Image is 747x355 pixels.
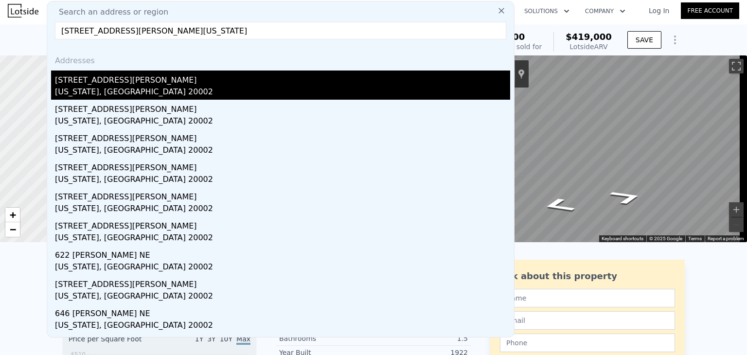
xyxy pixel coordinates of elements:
div: Map [445,55,747,242]
div: 1.5 [373,334,468,343]
div: [US_STATE], [GEOGRAPHIC_DATA] 20002 [55,144,510,158]
span: − [10,223,16,235]
a: Show location on map [518,69,525,79]
div: [US_STATE], [GEOGRAPHIC_DATA] 20002 [55,290,510,304]
div: [STREET_ADDRESS][PERSON_NAME] [55,158,510,174]
button: Toggle fullscreen view [729,59,744,73]
div: [US_STATE], [GEOGRAPHIC_DATA] 20002 [55,174,510,187]
span: Search an address or region [51,6,168,18]
div: Addresses [51,47,510,71]
span: Max [236,335,250,345]
button: Company [577,2,633,20]
path: Go West [528,194,589,216]
span: 1Y [195,335,203,343]
div: [US_STATE], [GEOGRAPHIC_DATA] 20002 [55,232,510,246]
input: Enter an address, city, region, neighborhood or zip code [55,22,506,39]
div: [US_STATE], [GEOGRAPHIC_DATA] 20002 [55,319,510,333]
a: Report a problem [708,236,744,241]
div: [STREET_ADDRESS][PERSON_NAME] [55,100,510,115]
div: [STREET_ADDRESS][PERSON_NAME] [55,333,510,349]
div: 646 [PERSON_NAME] NE [55,304,510,319]
div: Ask about this property [500,269,675,283]
a: Zoom out [5,222,20,237]
button: Solutions [516,2,577,20]
span: 3Y [207,335,215,343]
span: + [10,209,16,221]
div: [STREET_ADDRESS][PERSON_NAME] [55,275,510,290]
div: [STREET_ADDRESS][PERSON_NAME] [55,216,510,232]
div: Lotside ARV [566,42,612,52]
div: [US_STATE], [GEOGRAPHIC_DATA] 20002 [55,115,510,129]
div: Bathrooms [279,334,373,343]
input: Email [500,311,675,330]
div: [US_STATE], [GEOGRAPHIC_DATA] 20002 [55,261,510,275]
a: Log In [637,6,681,16]
button: Zoom out [729,217,744,232]
div: Price per Square Foot [69,334,160,350]
button: Show Options [665,30,685,50]
a: Terms [688,236,702,241]
button: Keyboard shortcuts [602,235,643,242]
path: Go East [596,186,658,208]
div: Street View [445,55,747,242]
img: Lotside [8,4,38,18]
div: [US_STATE], [GEOGRAPHIC_DATA] 20002 [55,203,510,216]
div: [STREET_ADDRESS][PERSON_NAME] [55,129,510,144]
a: Zoom in [5,208,20,222]
input: Phone [500,334,675,352]
div: [STREET_ADDRESS][PERSON_NAME] [55,71,510,86]
div: [US_STATE], [GEOGRAPHIC_DATA] 20002 [55,86,510,100]
span: © 2025 Google [649,236,682,241]
input: Name [500,289,675,307]
button: SAVE [627,31,661,49]
div: 622 [PERSON_NAME] NE [55,246,510,261]
span: 10Y [220,335,232,343]
a: Free Account [681,2,739,19]
span: $419,000 [566,32,612,42]
button: Zoom in [729,202,744,217]
div: [STREET_ADDRESS][PERSON_NAME] [55,187,510,203]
